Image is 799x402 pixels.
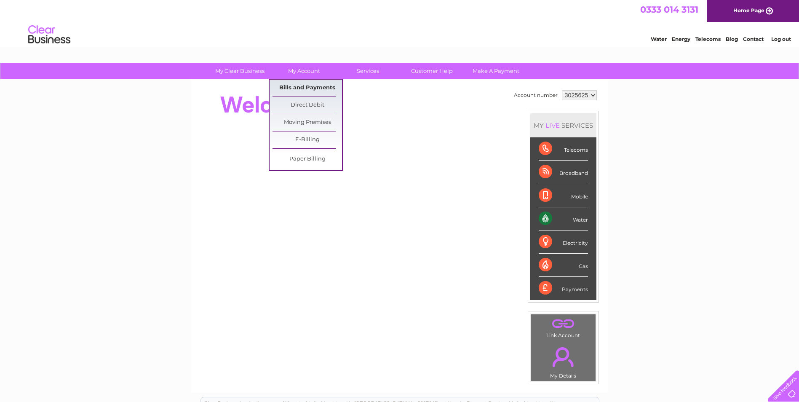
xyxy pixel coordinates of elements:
[743,36,764,42] a: Contact
[539,277,588,300] div: Payments
[397,63,467,79] a: Customer Help
[651,36,667,42] a: Water
[273,97,342,114] a: Direct Debit
[28,22,71,48] img: logo.png
[531,340,596,381] td: My Details
[333,63,403,79] a: Services
[539,161,588,184] div: Broadband
[539,254,588,277] div: Gas
[461,63,531,79] a: Make A Payment
[201,5,599,41] div: Clear Business is a trading name of Verastar Limited (registered in [GEOGRAPHIC_DATA] No. 3667643...
[530,113,596,137] div: MY SERVICES
[695,36,721,42] a: Telecoms
[726,36,738,42] a: Blog
[672,36,690,42] a: Energy
[273,151,342,168] a: Paper Billing
[539,207,588,230] div: Water
[273,131,342,148] a: E-Billing
[512,88,560,102] td: Account number
[539,230,588,254] div: Electricity
[771,36,791,42] a: Log out
[539,184,588,207] div: Mobile
[531,314,596,340] td: Link Account
[269,63,339,79] a: My Account
[539,137,588,161] div: Telecoms
[205,63,275,79] a: My Clear Business
[533,316,593,331] a: .
[533,342,593,372] a: .
[273,80,342,96] a: Bills and Payments
[544,121,561,129] div: LIVE
[640,4,698,15] a: 0333 014 3131
[273,114,342,131] a: Moving Premises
